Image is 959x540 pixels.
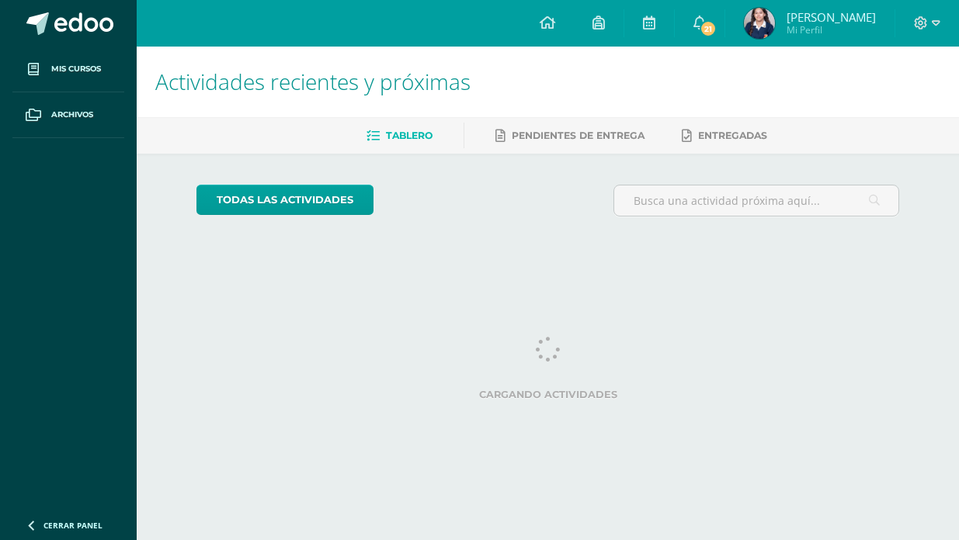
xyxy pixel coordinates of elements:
[787,9,876,25] span: [PERSON_NAME]
[367,123,433,148] a: Tablero
[386,130,433,141] span: Tablero
[51,109,93,121] span: Archivos
[196,185,374,215] a: todas las Actividades
[744,8,775,39] img: 322e77c4f7e6f2bee524208c1424a949.png
[196,389,899,400] label: Cargando actividades
[787,23,876,36] span: Mi Perfil
[698,130,767,141] span: Entregadas
[12,47,124,92] a: Mis cursos
[614,185,898,216] input: Busca una actividad próxima aquí...
[682,123,767,148] a: Entregadas
[700,20,717,37] span: 21
[155,67,471,96] span: Actividades recientes y próximas
[512,130,645,141] span: Pendientes de entrega
[12,92,124,138] a: Archivos
[43,520,103,531] span: Cerrar panel
[51,63,101,75] span: Mis cursos
[495,123,645,148] a: Pendientes de entrega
